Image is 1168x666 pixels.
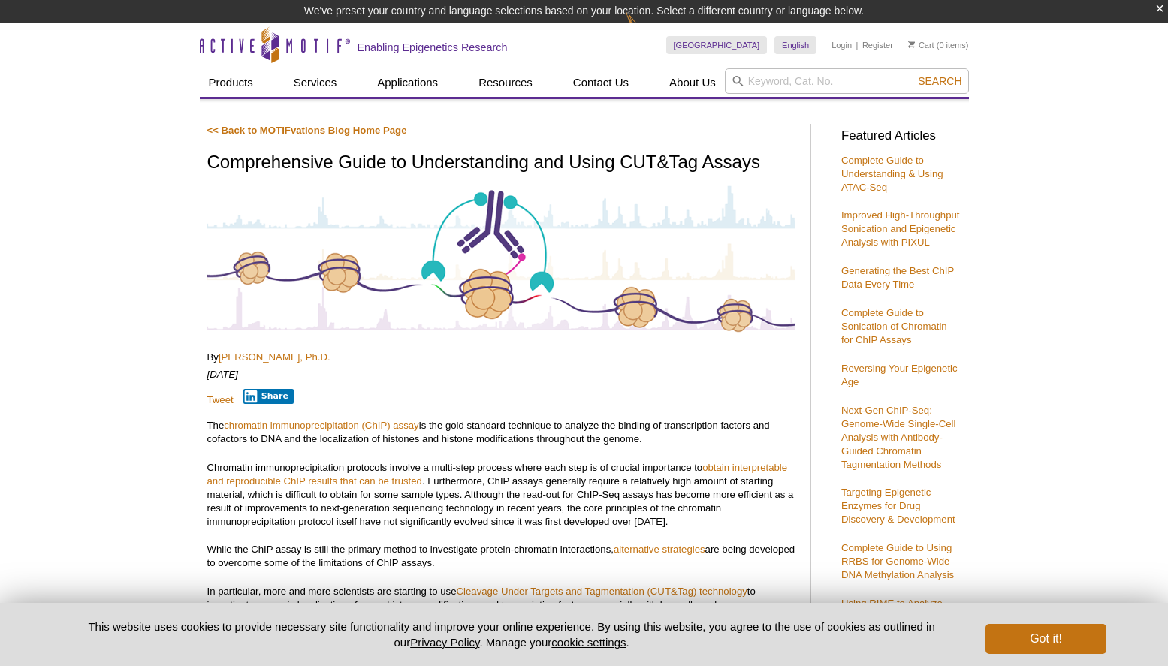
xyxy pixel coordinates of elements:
[358,41,508,54] h2: Enabling Epigenetics Research
[908,40,934,50] a: Cart
[862,40,893,50] a: Register
[285,68,346,97] a: Services
[841,155,943,193] a: Complete Guide to Understanding & Using ATAC-Seq
[224,420,418,431] a: chromatin immunoprecipitation (ChIP) assay
[368,68,447,97] a: Applications
[614,544,705,555] a: alternative strategies
[908,41,915,48] img: Your Cart
[841,405,955,470] a: Next-Gen ChIP-Seq: Genome-Wide Single-Cell Analysis with Antibody-Guided Chromatin Tagmentation M...
[831,40,852,50] a: Login
[207,351,795,364] p: By
[207,462,788,487] a: obtain interpretable and reproducible ChIP results that can be trusted
[841,542,954,580] a: Complete Guide to Using RRBS for Genome-Wide DNA Methylation Analysis
[841,130,961,143] h3: Featured Articles
[774,36,816,54] a: English
[841,487,955,525] a: Targeting Epigenetic Enzymes for Drug Discovery & Development
[841,265,954,290] a: Generating the Best ChIP Data Every Time
[666,36,768,54] a: [GEOGRAPHIC_DATA]
[207,461,795,529] p: Chromatin immunoprecipitation protocols involve a multi-step process where each step is of crucia...
[918,75,961,87] span: Search
[841,209,960,248] a: Improved High-Throughput Sonication and Epigenetic Analysis with PIXUL
[469,68,542,97] a: Resources
[207,183,795,333] img: Antibody-Based Tagmentation Notes
[841,363,958,387] a: Reversing Your Epigenetic Age
[243,389,294,404] button: Share
[62,619,961,650] p: This website uses cookies to provide necessary site functionality and improve your online experie...
[207,394,234,405] a: Tweet
[564,68,638,97] a: Contact Us
[626,11,665,47] img: Change Here
[207,125,407,136] a: << Back to MOTIFvations Blog Home Page
[660,68,725,97] a: About Us
[841,307,947,345] a: Complete Guide to Sonication of Chromatin for ChIP Assays
[207,152,795,174] h1: Comprehensive Guide to Understanding and Using CUT&Tag Assays
[908,36,969,54] li: (0 items)
[551,636,626,649] button: cookie settings
[725,68,969,94] input: Keyword, Cat. No.
[410,636,479,649] a: Privacy Policy
[207,369,239,380] em: [DATE]
[219,351,330,363] a: [PERSON_NAME], Ph.D.
[856,36,859,54] li: |
[913,74,966,88] button: Search
[207,585,795,612] p: In particular, more and more scientists are starting to use to investigate genomic localization o...
[200,68,262,97] a: Products
[841,598,955,636] a: Using RIME to Analyze Protein-Protein Interactions on Chromatin
[457,586,747,597] a: Cleavage Under Targets and Tagmentation (CUT&Tag) technology
[207,543,795,570] p: While the ChIP assay is still the primary method to investigate protein-chromatin interactions, a...
[985,624,1106,654] button: Got it!
[207,419,795,446] p: The is the gold standard technique to analyze the binding of transcription factors and cofactors ...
